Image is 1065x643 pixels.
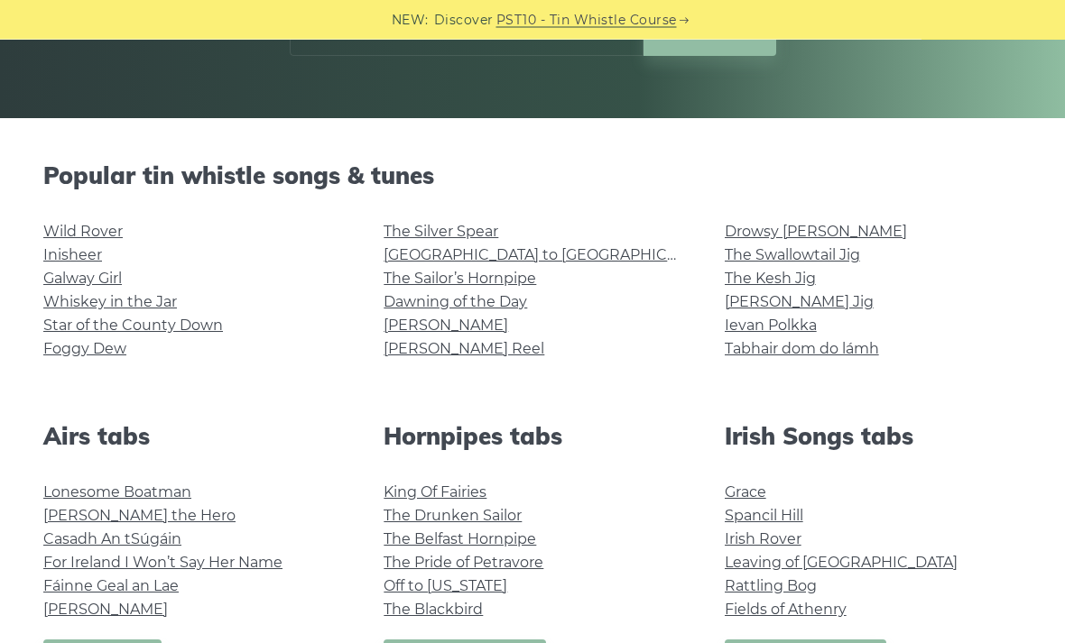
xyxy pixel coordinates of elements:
[384,484,486,501] a: King Of Fairies
[43,555,282,572] a: For Ireland I Won’t Say Her Name
[43,484,191,501] a: Lonesome Boatman
[496,10,677,31] a: PST10 - Tin Whistle Course
[725,531,801,548] a: Irish Rover
[43,578,179,595] a: Fáinne Geal an Lae
[725,602,847,619] a: Fields of Athenry
[384,531,536,548] a: The Belfast Hornpipe
[725,578,817,595] a: Rattling Bog
[43,294,177,311] a: Whiskey in the Jar
[43,423,340,451] h2: Airs tabs
[384,555,543,572] a: The Pride of Petravore
[43,508,236,525] a: [PERSON_NAME] the Hero
[43,271,122,288] a: Galway Girl
[384,423,681,451] h2: Hornpipes tabs
[43,162,1022,190] h2: Popular tin whistle songs & tunes
[384,294,527,311] a: Dawning of the Day
[725,423,1022,451] h2: Irish Songs tabs
[392,10,429,31] span: NEW:
[725,271,816,288] a: The Kesh Jig
[384,317,508,335] a: [PERSON_NAME]
[384,578,507,595] a: Off to [US_STATE]
[725,317,817,335] a: Ievan Polkka
[43,317,223,335] a: Star of the County Down
[384,271,536,288] a: The Sailor’s Hornpipe
[725,555,958,572] a: Leaving of [GEOGRAPHIC_DATA]
[43,224,123,241] a: Wild Rover
[384,602,483,619] a: The Blackbird
[43,247,102,264] a: Inisheer
[725,341,879,358] a: Tabhair dom do lámh
[434,10,494,31] span: Discover
[384,247,717,264] a: [GEOGRAPHIC_DATA] to [GEOGRAPHIC_DATA]
[384,508,522,525] a: The Drunken Sailor
[384,341,544,358] a: [PERSON_NAME] Reel
[725,484,766,501] a: Grace
[725,247,860,264] a: The Swallowtail Jig
[43,531,181,548] a: Casadh An tSúgáin
[43,341,126,358] a: Foggy Dew
[384,224,498,241] a: The Silver Spear
[725,294,874,311] a: [PERSON_NAME] Jig
[725,224,907,241] a: Drowsy [PERSON_NAME]
[725,508,803,525] a: Spancil Hill
[43,602,168,619] a: [PERSON_NAME]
